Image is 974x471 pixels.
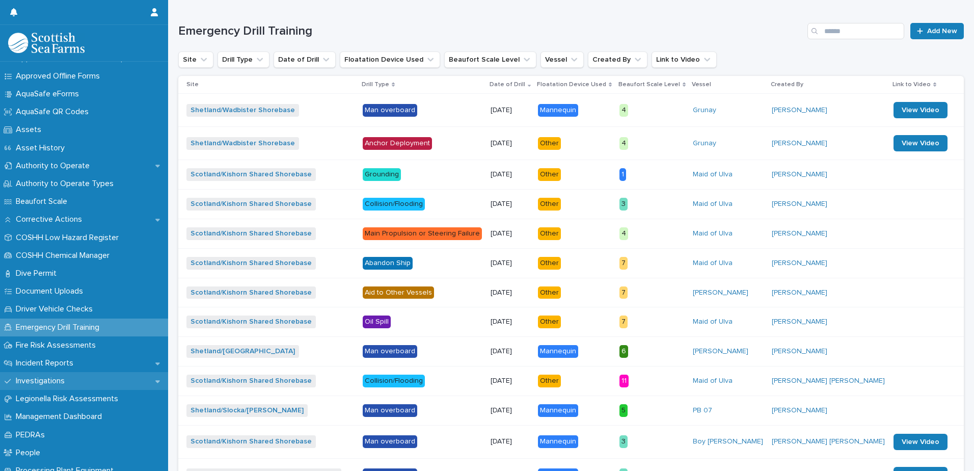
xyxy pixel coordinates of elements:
a: Scotland/Kishorn Shared Shorebase [191,259,312,268]
a: Grunay [693,106,716,115]
p: PEDRAs [12,430,53,440]
p: [DATE] [491,106,530,115]
a: [PERSON_NAME] [PERSON_NAME] [772,437,885,446]
a: [PERSON_NAME] [772,170,827,179]
div: Grounding [363,168,401,181]
a: PB 07 [693,406,712,415]
div: Other [538,257,561,270]
p: [DATE] [491,170,530,179]
p: [DATE] [491,229,530,238]
div: 7 [619,286,628,299]
tr: Scotland/Kishorn Shared Shorebase Aid to Other Vessels[DATE]Other7[PERSON_NAME] [PERSON_NAME] [178,278,964,307]
div: 3 [619,198,628,211]
p: Approved Offline Forms [12,71,108,81]
button: Created By [588,51,647,68]
a: [PERSON_NAME] [693,347,748,356]
tr: Scotland/Kishorn Shared Shorebase Collision/Flooding[DATE]Other3Maid of Ulva [PERSON_NAME] [178,190,964,219]
a: [PERSON_NAME] [772,200,827,208]
div: Main Propulsion or Steering Failure [363,227,482,240]
p: Authority to Operate [12,161,98,171]
div: 5 [619,404,628,417]
div: Man overboard [363,104,417,117]
p: COSHH Chemical Manager [12,251,118,260]
a: [PERSON_NAME] [772,318,827,326]
a: [PERSON_NAME] [772,289,827,297]
p: [DATE] [491,437,530,446]
p: [DATE] [491,200,530,208]
p: People [12,448,48,458]
a: [PERSON_NAME] [772,229,827,238]
div: Other [538,198,561,211]
p: Fire Risk Assessments [12,341,104,350]
div: Man overboard [363,404,417,417]
div: Anchor Deployment [363,137,432,150]
a: Boy [PERSON_NAME] [693,437,763,446]
tr: Scotland/Kishorn Shared Shorebase Collision/Flooding[DATE]Other11Maid of Ulva [PERSON_NAME] [PERS... [178,366,964,396]
p: Site [186,79,199,90]
div: 4 [619,137,628,150]
tr: Shetland/Wadbister Shorebase Man overboard[DATE]Mannequin4Grunay [PERSON_NAME] View Video [178,94,964,127]
p: Emergency Drill Training [12,323,107,332]
div: Other [538,137,561,150]
a: Maid of Ulva [693,259,733,268]
button: Site [178,51,213,68]
p: Link to Video [892,79,931,90]
tr: Scotland/Kishorn Shared Shorebase Main Propulsion or Steering Failure[DATE]Other4Maid of Ulva [PE... [178,219,964,248]
div: 7 [619,257,628,270]
a: Scotland/Kishorn Shared Shorebase [191,229,312,238]
img: bPIBxiqnSb2ggTQWdOVV [8,33,85,53]
div: 4 [619,227,628,240]
button: Beaufort Scale Level [444,51,536,68]
a: [PERSON_NAME] [772,106,827,115]
a: [PERSON_NAME] [772,139,827,148]
p: Driver Vehicle Checks [12,304,101,314]
a: View Video [894,102,948,118]
div: Mannequin [538,345,578,358]
div: 1 [619,168,626,181]
p: Created By [771,79,803,90]
div: Other [538,227,561,240]
p: [DATE] [491,377,530,385]
tr: Shetland/[GEOGRAPHIC_DATA] Man overboard[DATE]Mannequin6[PERSON_NAME] [PERSON_NAME] [178,337,964,367]
a: Maid of Ulva [693,318,733,326]
div: 4 [619,104,628,117]
div: Search [807,23,904,39]
p: Drill Type [362,79,389,90]
p: Asset History [12,143,73,153]
div: 7 [619,316,628,328]
a: [PERSON_NAME] [772,406,827,415]
p: [DATE] [491,259,530,268]
p: [DATE] [491,318,530,326]
a: Maid of Ulva [693,229,733,238]
a: Maid of Ulva [693,170,733,179]
div: Man overboard [363,345,417,358]
h1: Emergency Drill Training [178,24,803,39]
span: View Video [902,438,939,446]
p: Beaufort Scale [12,197,75,206]
div: 6 [619,345,628,358]
p: [DATE] [491,139,530,148]
a: Scotland/Kishorn Shared Shorebase [191,170,312,179]
p: Document Uploads [12,286,91,296]
p: Corrective Actions [12,215,90,224]
p: Date of Drill [490,79,525,90]
div: 11 [619,375,629,387]
tr: Shetland/Wadbister Shorebase Anchor Deployment[DATE]Other4Grunay [PERSON_NAME] View Video [178,127,964,160]
a: View Video [894,434,948,450]
p: Authority to Operate Types [12,179,122,189]
a: Scotland/Kishorn Shared Shorebase [191,377,312,385]
div: Collision/Flooding [363,375,425,387]
p: AquaSafe eForms [12,89,87,99]
a: Scotland/Kishorn Shared Shorebase [191,200,312,208]
p: Incident Reports [12,358,82,368]
a: [PERSON_NAME] [772,259,827,268]
button: Vessel [540,51,584,68]
tr: Scotland/Kishorn Shared Shorebase Grounding[DATE]Other1Maid of Ulva [PERSON_NAME] [178,160,964,190]
div: Other [538,316,561,328]
div: Other [538,375,561,387]
p: AquaSafe QR Codes [12,107,97,117]
button: Drill Type [218,51,269,68]
button: Floatation Device Used [340,51,440,68]
p: Dive Permit [12,269,65,278]
p: [DATE] [491,406,530,415]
